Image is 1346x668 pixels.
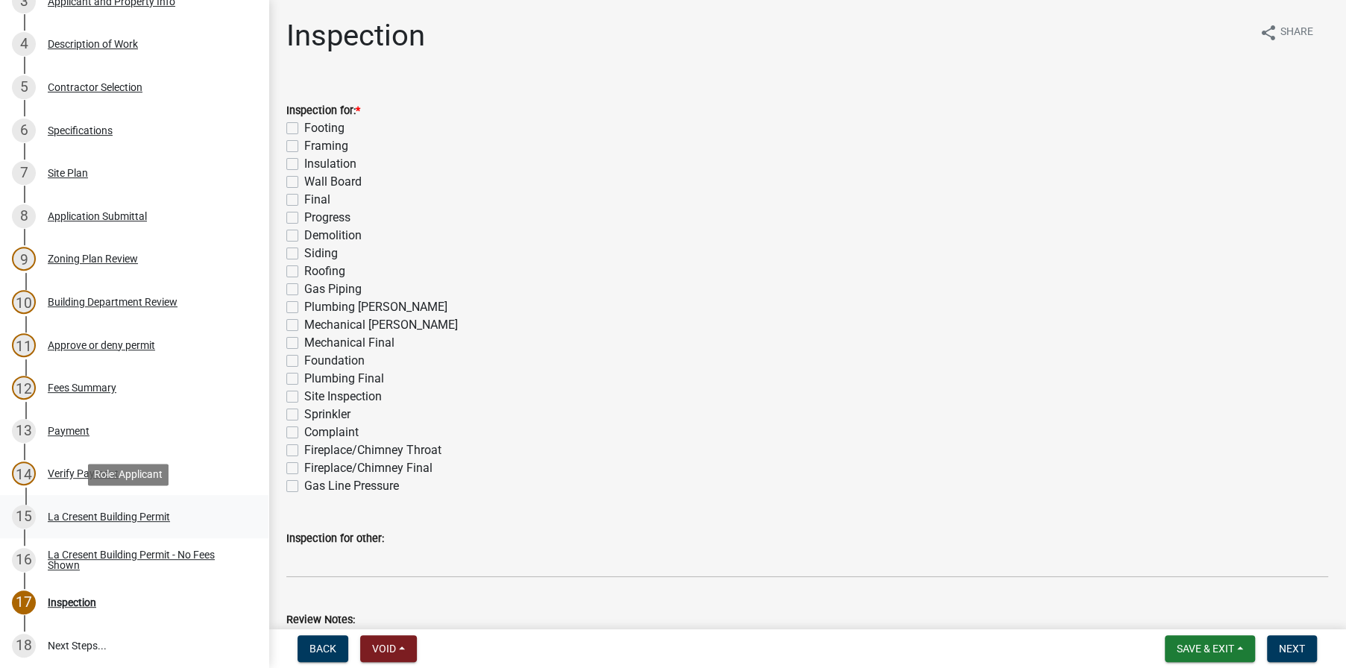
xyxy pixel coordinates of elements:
label: Demolition [304,227,362,245]
div: Application Submittal [48,211,147,221]
label: Fireplace/Chimney Throat [304,441,441,459]
div: 14 [12,461,36,485]
div: 7 [12,161,36,185]
div: 13 [12,419,36,443]
div: Verify Payment [48,468,119,479]
div: Site Plan [48,168,88,178]
div: Fees Summary [48,382,116,393]
label: Siding [304,245,338,262]
div: 6 [12,119,36,142]
label: Plumbing Final [304,370,384,388]
div: Zoning Plan Review [48,253,138,264]
label: Progress [304,209,350,227]
div: Inspection [48,597,96,608]
label: Roofing [304,262,345,280]
label: Foundation [304,352,365,370]
div: Role: Applicant [88,464,169,485]
label: Plumbing [PERSON_NAME] [304,298,447,316]
button: Void [360,635,417,662]
button: shareShare [1248,18,1325,47]
div: 9 [12,247,36,271]
div: 8 [12,204,36,228]
span: Share [1280,24,1313,42]
div: La Cresent Building Permit [48,511,170,522]
div: Approve or deny permit [48,340,155,350]
div: 15 [12,505,36,529]
div: 12 [12,376,36,400]
label: Gas Piping [304,280,362,298]
span: Next [1279,643,1305,655]
div: 4 [12,32,36,56]
div: 11 [12,333,36,357]
label: Site Inspection [304,388,382,406]
div: Payment [48,426,89,436]
div: Description of Work [48,39,138,49]
label: Footing [304,119,345,137]
div: 16 [12,548,36,572]
div: Building Department Review [48,297,177,307]
label: Inspection for: [286,106,360,116]
label: Gas Line Pressure [304,477,399,495]
div: 10 [12,290,36,314]
label: Complaint [304,423,359,441]
h1: Inspection [286,18,425,54]
label: Mechanical Final [304,334,394,352]
label: Wall Board [304,173,362,191]
button: Back [298,635,348,662]
i: share [1259,24,1277,42]
label: Insulation [304,155,356,173]
span: Back [309,643,336,655]
span: Void [372,643,396,655]
label: Inspection for other: [286,534,384,544]
div: Specifications [48,125,113,136]
div: 17 [12,590,36,614]
label: Review Notes: [286,615,355,626]
div: Contractor Selection [48,82,142,92]
div: La Cresent Building Permit - No Fees Shown [48,549,245,570]
button: Next [1267,635,1317,662]
span: Save & Exit [1177,643,1234,655]
div: 5 [12,75,36,99]
div: 18 [12,634,36,658]
button: Save & Exit [1165,635,1255,662]
label: Final [304,191,330,209]
label: Framing [304,137,348,155]
label: Mechanical [PERSON_NAME] [304,316,458,334]
label: Fireplace/Chimney Final [304,459,433,477]
label: Sprinkler [304,406,350,423]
